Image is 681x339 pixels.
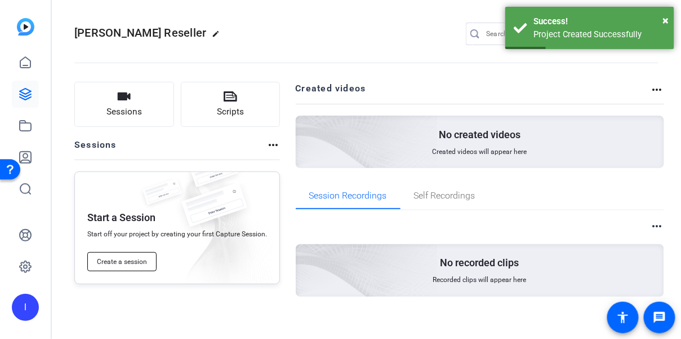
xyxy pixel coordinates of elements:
mat-icon: accessibility [616,311,630,324]
button: Sessions [74,82,174,127]
mat-icon: edit [212,30,226,43]
mat-icon: more_horiz [651,83,664,96]
img: blue-gradient.svg [17,18,34,36]
button: Create a session [87,252,157,271]
span: Recorded clips will appear here [433,275,527,284]
img: fake-session.png [172,183,256,239]
span: × [663,14,669,27]
img: fake-session.png [183,155,245,196]
span: Sessions [106,105,142,118]
img: fake-session.png [137,179,188,212]
input: Search [486,27,587,41]
span: Scripts [217,105,244,118]
span: [PERSON_NAME] Reseller [74,26,207,39]
h2: Created videos [296,82,651,104]
p: No created videos [439,128,520,142]
h2: Sessions [74,138,117,160]
p: Start a Session [87,211,155,224]
img: Creted videos background [170,4,438,249]
mat-icon: more_horiz [651,219,664,233]
img: embarkstudio-empty-session.png [164,169,274,289]
button: Scripts [181,82,281,127]
span: Session Recordings [309,191,387,200]
div: Project Created Successfully [533,28,666,41]
button: Close [663,12,669,29]
div: I [12,294,39,321]
mat-icon: message [653,311,666,324]
span: Create a session [97,257,147,266]
span: Self Recordings [414,191,475,200]
span: Created videos will appear here [433,147,527,156]
div: Success! [533,15,666,28]
p: No recorded clips [440,256,519,270]
mat-icon: more_horiz [266,138,280,152]
span: Start off your project by creating your first Capture Session. [87,230,267,239]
